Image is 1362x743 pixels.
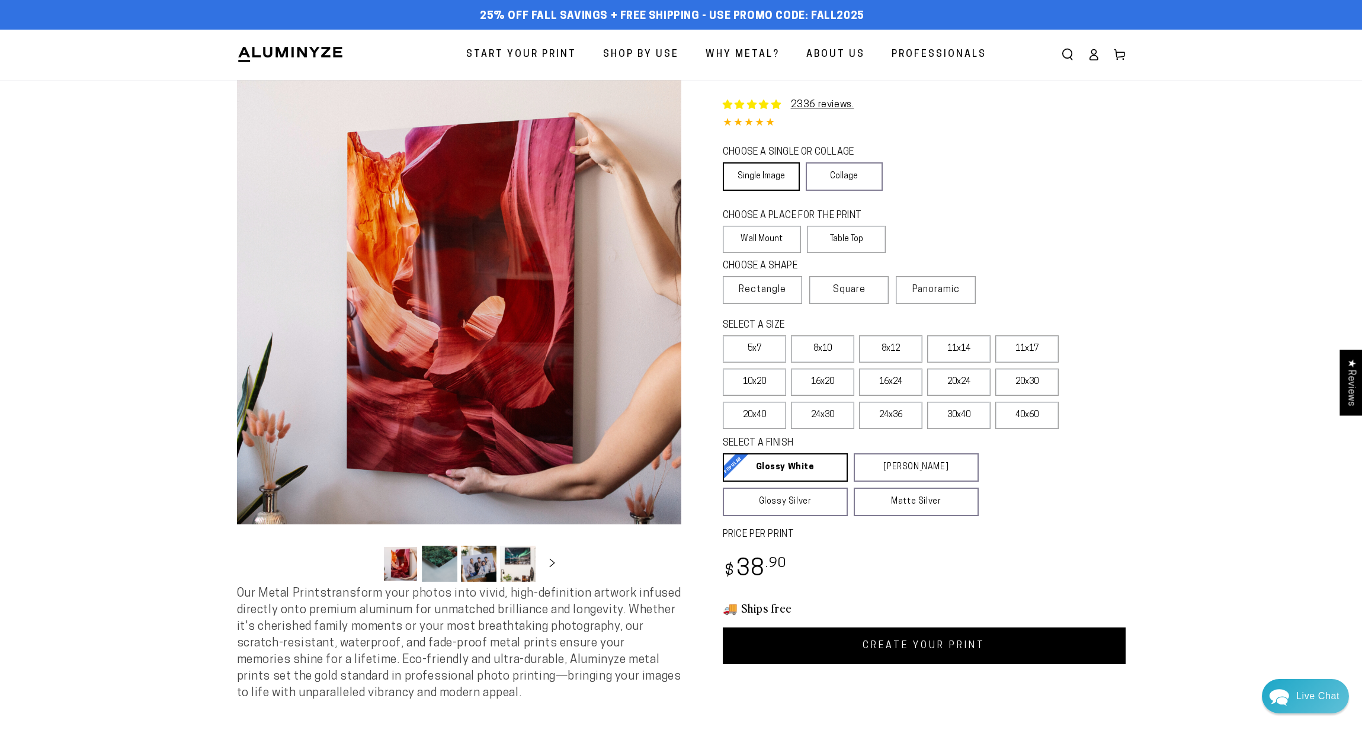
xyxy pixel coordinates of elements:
[791,335,854,363] label: 8x10
[1339,350,1362,415] div: Click to open Judge.me floating reviews tab
[791,402,854,429] label: 24x30
[723,146,872,159] legend: CHOOSE A SINGLE OR COLLAGE
[725,563,735,579] span: $
[807,226,886,253] label: Table Top
[806,46,865,63] span: About Us
[723,226,802,253] label: Wall Mount
[765,557,787,571] sup: .90
[723,402,786,429] label: 20x40
[706,46,780,63] span: Why Metal?
[457,39,585,71] a: Start Your Print
[912,285,960,294] span: Panoramic
[422,546,457,582] button: Load image 2 in gallery view
[791,100,854,110] a: 2336 reviews.
[854,488,979,516] a: Matte Silver
[723,260,877,273] legend: CHOOSE A SHAPE
[833,283,866,297] span: Square
[697,39,789,71] a: Why Metal?
[480,10,864,23] span: 25% off FALL Savings + Free Shipping - Use Promo Code: FALL2025
[797,39,874,71] a: About Us
[1262,679,1349,713] div: Chat widget toggle
[995,369,1059,396] label: 20x30
[723,558,787,581] bdi: 38
[723,528,1126,542] label: PRICE PER PRINT
[723,335,786,363] label: 5x7
[739,283,786,297] span: Rectangle
[791,369,854,396] label: 16x20
[466,46,576,63] span: Start Your Print
[883,39,995,71] a: Professionals
[461,546,496,582] button: Load image 3 in gallery view
[927,402,991,429] label: 30x40
[723,437,950,450] legend: SELECT A FINISH
[854,453,979,482] a: [PERSON_NAME]
[500,546,536,582] button: Load image 4 in gallery view
[237,46,344,63] img: Aluminyze
[383,546,418,582] button: Load image 1 in gallery view
[859,402,922,429] label: 24x36
[723,453,848,482] a: Glossy White
[859,369,922,396] label: 16x24
[723,115,1126,132] div: 4.85 out of 5.0 stars
[892,46,986,63] span: Professionals
[1055,41,1081,68] summary: Search our site
[995,402,1059,429] label: 40x60
[237,588,681,699] span: Our Metal Prints transform your photos into vivid, high-definition artwork infused directly onto ...
[723,600,1126,616] h3: 🚚 Ships free
[723,369,786,396] label: 10x20
[594,39,688,71] a: Shop By Use
[723,209,875,223] legend: CHOOSE A PLACE FOR THE PRINT
[859,335,922,363] label: 8x12
[603,46,679,63] span: Shop By Use
[806,162,883,191] a: Collage
[927,369,991,396] label: 20x24
[237,80,681,585] media-gallery: Gallery Viewer
[1296,679,1339,713] div: Contact Us Directly
[353,550,379,577] button: Slide left
[723,627,1126,664] a: CREATE YOUR PRINT
[995,335,1059,363] label: 11x17
[723,162,800,191] a: Single Image
[927,335,991,363] label: 11x14
[723,488,848,516] a: Glossy Silver
[723,319,960,332] legend: SELECT A SIZE
[539,550,565,577] button: Slide right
